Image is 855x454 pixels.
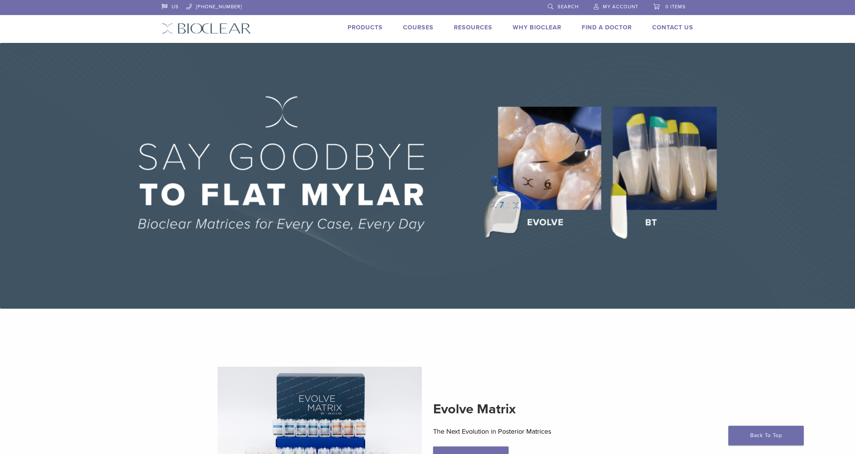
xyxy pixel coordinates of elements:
[513,24,561,31] a: Why Bioclear
[403,24,434,31] a: Courses
[603,4,638,10] span: My Account
[558,4,579,10] span: Search
[652,24,693,31] a: Contact Us
[582,24,632,31] a: Find A Doctor
[728,426,804,445] a: Back To Top
[348,24,383,31] a: Products
[454,24,492,31] a: Resources
[162,23,251,34] img: Bioclear
[433,400,638,418] h2: Evolve Matrix
[433,426,638,437] p: The Next Evolution in Posterior Matrices
[665,4,686,10] span: 0 items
